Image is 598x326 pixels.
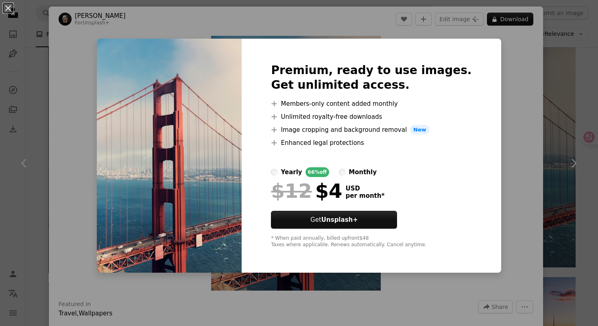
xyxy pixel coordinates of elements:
div: * When paid annually, billed upfront $48 Taxes where applicable. Renews automatically. Cancel any... [271,235,471,248]
span: USD [345,185,384,192]
div: 66% off [306,167,330,177]
span: New [410,125,430,135]
div: yearly [281,167,302,177]
div: monthly [349,167,377,177]
li: Image cropping and background removal [271,125,471,135]
li: Members-only content added monthly [271,99,471,109]
button: GetUnsplash+ [271,211,397,229]
h2: Premium, ready to use images. Get unlimited access. [271,63,471,92]
li: Enhanced legal protections [271,138,471,148]
span: per month * [345,192,384,199]
input: yearly66%off [271,169,277,175]
input: monthly [339,169,345,175]
img: premium_photo-1673266633993-013acd448898 [97,39,242,273]
li: Unlimited royalty-free downloads [271,112,471,122]
strong: Unsplash+ [321,216,358,223]
div: $4 [271,180,342,201]
span: $12 [271,180,312,201]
